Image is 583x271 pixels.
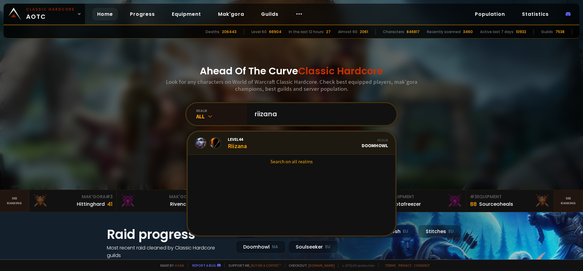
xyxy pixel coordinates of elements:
a: Level44RiizanaRealmDoomhowl [188,132,395,155]
small: Classic Hardcore [26,7,75,12]
div: Notafreezer [392,200,421,208]
div: Equipment [383,194,462,200]
div: Equipment [470,194,550,200]
h3: Look for any characters on World of Warcraft Classic Hardcore. Check best equipped players, mak'g... [163,78,420,92]
a: Seeranking [554,190,583,212]
a: Terms [385,263,396,268]
div: 88 [470,200,477,208]
span: # 3 [106,194,113,200]
span: Made by [157,263,184,268]
div: Riizana [228,137,247,150]
div: Soulseeker [288,240,338,253]
input: Search a character... [251,103,389,125]
div: Guilds [541,29,553,35]
div: 206443 [222,29,237,35]
a: Report a bug [192,263,216,268]
a: [DOMAIN_NAME] [308,263,335,268]
div: 10932 [516,29,526,35]
div: Level 60 [251,29,267,35]
div: 846817 [407,29,420,35]
span: Classic Hardcore [298,64,383,78]
div: Recently scanned [427,29,461,35]
a: Mak'Gora#2Rivench100 [117,190,204,212]
div: Stitches [418,225,461,238]
div: Doomhowl [236,240,286,253]
div: Doomhowl [362,138,388,148]
a: #2Equipment88Notafreezer [379,190,466,212]
span: # 3 [470,194,477,200]
div: Realm [362,138,388,142]
a: a fan [175,263,184,268]
a: Home [92,8,118,20]
span: v. d752d5 - production [338,263,375,268]
h1: Ahead Of The Curve [200,64,383,78]
div: All [196,113,247,120]
h4: Most recent raid cleaned by Classic Hardcore guilds [107,244,228,259]
a: Consent [414,263,430,268]
div: Sourceoheals [479,200,513,208]
span: Checkout [285,263,335,268]
span: Support me, [224,263,281,268]
div: Mak'Gora [120,194,200,200]
a: Mak'gora [213,8,249,20]
small: EU [403,229,408,235]
div: Characters [383,29,404,35]
div: 27 [326,29,331,35]
a: Equipment [167,8,206,20]
small: NA [272,244,278,250]
div: In the last 12 hours [289,29,324,35]
div: Hittinghard [77,200,105,208]
h1: Raid progress [107,225,228,244]
small: EU [325,244,330,250]
div: 2061 [360,29,368,35]
a: Progress [125,8,160,20]
a: Buy me a coffee [251,263,281,268]
div: Mak'Gora [33,194,113,200]
div: 66904 [269,29,281,35]
div: 7538 [555,29,564,35]
div: realm [196,108,247,113]
a: Guilds [256,8,283,20]
a: #3Equipment88Sourceoheals [466,190,554,212]
div: 3460 [463,29,473,35]
div: Active last 7 days [480,29,513,35]
div: 41 [107,200,113,208]
span: AOTC [26,7,75,21]
a: Mak'Gora#3Hittinghard41 [29,190,117,212]
a: Population [470,8,510,20]
div: Deaths [206,29,220,35]
a: Statistics [517,8,554,20]
small: EU [448,229,454,235]
div: Rivench [170,200,189,208]
a: Search on all realms [188,155,395,168]
a: Privacy [398,263,411,268]
div: Almost 60 [338,29,357,35]
a: Classic HardcoreAOTC [4,4,85,24]
span: Level 44 [228,137,247,142]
